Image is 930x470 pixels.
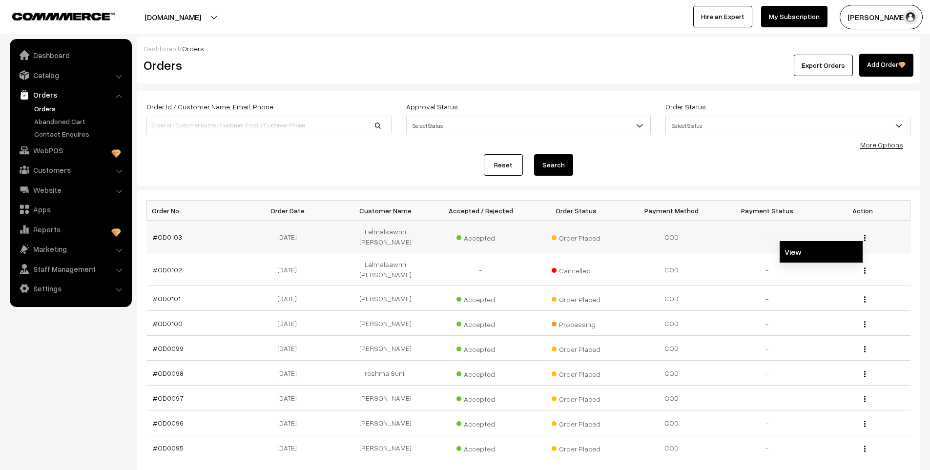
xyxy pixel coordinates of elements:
a: Apps [12,201,128,218]
button: [DOMAIN_NAME] [110,5,235,29]
td: COD [624,253,720,286]
td: - [720,410,815,435]
span: Accepted [456,416,505,429]
a: Reports [12,221,128,238]
span: Select Status [665,116,910,135]
a: Orders [12,86,128,103]
span: Orders [182,44,204,53]
a: More Options [860,141,903,149]
a: COMMMERCE [12,10,98,21]
td: COD [624,361,720,386]
td: [DATE] [242,311,338,336]
td: [DATE] [242,286,338,311]
td: - [720,286,815,311]
a: #OD0097 [153,394,184,402]
a: #OD0100 [153,319,183,327]
a: Catalog [12,66,128,84]
td: - [720,435,815,460]
img: Menu [864,235,866,241]
td: COD [624,410,720,435]
a: #OD0102 [153,266,182,274]
a: Reset [484,154,523,176]
span: Accepted [456,342,505,354]
span: Cancelled [552,263,600,276]
td: [DATE] [242,336,338,361]
a: #OD0101 [153,294,181,303]
td: [DATE] [242,386,338,410]
span: Processing [552,317,600,329]
span: Select Status [666,117,910,134]
a: Add Order [859,54,913,77]
button: Search [534,154,573,176]
a: Staff Management [12,260,128,278]
span: Accepted [456,391,505,404]
th: Order Date [242,201,338,221]
img: Menu [864,267,866,274]
th: Order No [147,201,243,221]
th: Action [815,201,910,221]
img: COMMMERCE [12,13,115,20]
span: Accepted [456,230,505,243]
td: COD [624,221,720,253]
span: Order Placed [552,342,600,354]
a: Orders [32,103,128,114]
td: [DATE] [242,221,338,253]
button: Export Orders [794,55,853,76]
a: Contact Enquires [32,129,128,139]
th: Order Status [529,201,624,221]
span: Select Status [407,117,651,134]
a: Website [12,181,128,199]
a: Abandoned Cart [32,116,128,126]
span: Accepted [456,317,505,329]
td: [DATE] [242,253,338,286]
span: Order Placed [552,391,600,404]
td: COD [624,435,720,460]
a: Hire an Expert [693,6,752,27]
td: [PERSON_NAME] [338,386,434,410]
th: Accepted / Rejected [433,201,529,221]
span: Order Placed [552,230,600,243]
span: Order Placed [552,441,600,454]
a: #OD0099 [153,344,184,352]
td: COD [624,311,720,336]
img: Menu [864,346,866,352]
span: Order Placed [552,292,600,305]
img: Menu [864,446,866,452]
td: [DATE] [242,435,338,460]
span: Accepted [456,367,505,379]
td: reshma Sunil [338,361,434,386]
th: Payment Method [624,201,720,221]
label: Order Status [665,102,706,112]
a: View [780,241,863,263]
input: Order Id / Customer Name / Customer Email / Customer Phone [146,116,392,135]
td: COD [624,386,720,410]
a: #OD0095 [153,444,184,452]
div: / [144,43,913,54]
th: Customer Name [338,201,434,221]
td: COD [624,336,720,361]
img: Menu [864,371,866,377]
td: - [720,361,815,386]
a: #OD0103 [153,233,182,241]
a: Marketing [12,240,128,258]
span: Order Placed [552,367,600,379]
td: - [720,336,815,361]
td: - [720,221,815,253]
label: Approval Status [406,102,458,112]
a: #OD0096 [153,419,184,427]
img: Menu [864,321,866,327]
td: [DATE] [242,410,338,435]
a: WebPOS [12,142,128,159]
a: Dashboard [144,44,179,53]
img: Menu [864,396,866,402]
a: Dashboard [12,46,128,64]
span: Order Placed [552,416,600,429]
td: - [720,386,815,410]
td: [PERSON_NAME] [338,286,434,311]
td: - [720,311,815,336]
td: - [433,253,529,286]
td: [PERSON_NAME] [338,435,434,460]
img: Menu [864,296,866,303]
a: Settings [12,280,128,297]
button: [PERSON_NAME] [840,5,923,29]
